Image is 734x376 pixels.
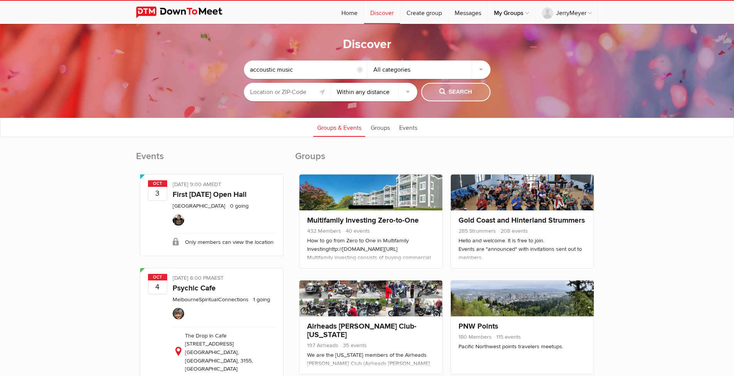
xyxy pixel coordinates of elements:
a: Psychic Cafe [173,284,216,293]
span: Oct [148,274,167,280]
h1: Discover [343,37,391,53]
span: 115 events [493,334,521,340]
span: 208 events [497,228,528,234]
a: Discover [364,1,400,24]
span: Search [439,88,472,96]
a: Messages [448,1,487,24]
a: Groups [367,117,394,137]
input: Location or ZIP-Code [244,83,331,101]
span: Oct [148,180,167,187]
span: 197 Airheads [307,342,338,349]
b: 4 [148,280,167,294]
a: First [DATE] Open Hall [173,190,247,199]
div: [DATE] 9:00 AM [173,180,275,190]
input: Search... [244,60,367,79]
a: Create group [400,1,448,24]
li: 0 going [227,203,249,209]
a: My Groups [488,1,535,24]
button: Search [421,83,490,101]
a: PNW Points [459,322,498,331]
span: Australia/Melbourne [211,275,223,281]
a: Events [395,117,421,137]
a: Multifamily Investing Zero-to-One [307,216,419,225]
li: 1 going [250,296,270,303]
img: Maria Vi [173,308,184,319]
span: 180 Members [459,334,492,340]
span: 285 Strummers [459,228,496,234]
h2: Groups [295,150,598,170]
img: DownToMeet [136,7,234,18]
a: MelbourneSpiritualConnections [173,296,249,303]
span: 432 Members [307,228,341,234]
a: Gold Coast and Hinterland Strummers [459,216,585,225]
div: Pacific Northwest points travelers meetups. [459,342,586,351]
div: All categories [367,60,490,79]
a: Groups & Events [313,117,365,137]
span: America/New_York [211,181,221,188]
div: [DATE] 6:00 PM [173,274,275,284]
h2: Events [136,150,287,170]
span: The Drop In Cafe [STREET_ADDRESS] [GEOGRAPHIC_DATA], [GEOGRAPHIC_DATA], 3155, [GEOGRAPHIC_DATA] [185,332,253,372]
b: 3 [148,186,167,200]
span: 40 events [343,228,370,234]
a: [GEOGRAPHIC_DATA] [173,203,225,209]
a: Airheads [PERSON_NAME] Club-[US_STATE] [307,322,417,339]
span: 35 events [340,342,367,349]
a: Home [335,1,364,24]
a: JerryMeyer [536,1,598,24]
img: Alex Hillman [173,214,184,226]
div: Only members can view the location [173,233,275,250]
